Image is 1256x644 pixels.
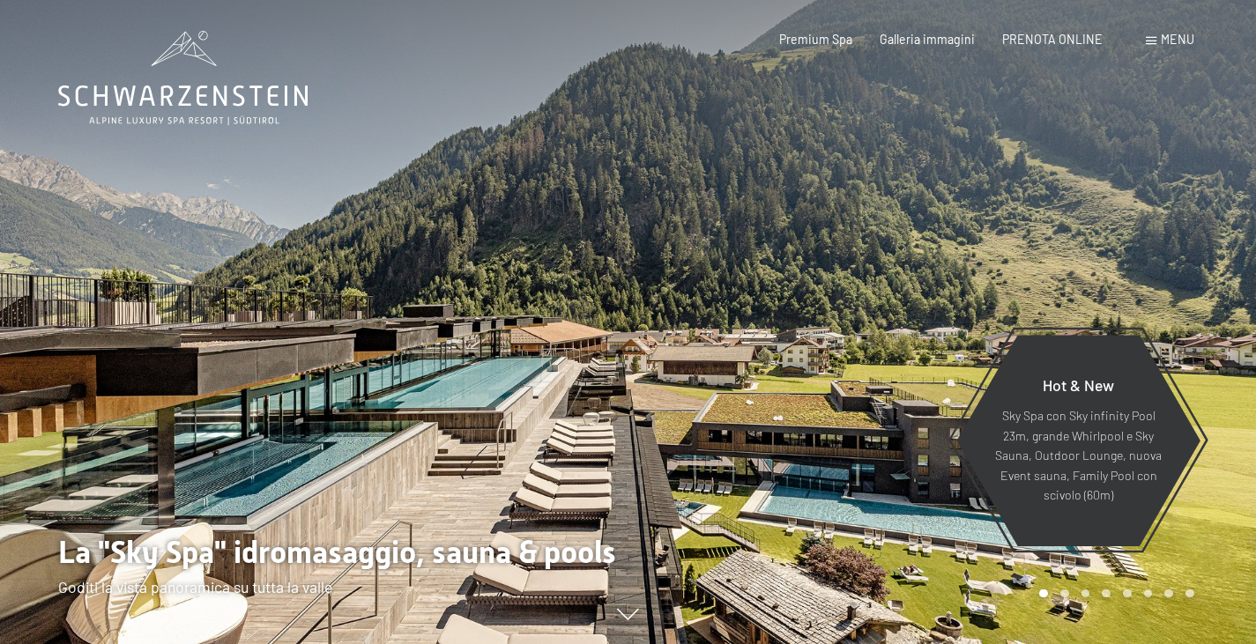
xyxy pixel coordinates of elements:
span: Menu [1161,32,1194,47]
a: PRENOTA ONLINE [1002,32,1103,47]
a: Premium Spa [779,32,852,47]
div: Carousel Page 4 [1102,589,1111,598]
div: Carousel Pagination [1033,589,1193,598]
div: Carousel Page 6 [1144,589,1153,598]
div: Carousel Page 5 [1123,589,1132,598]
a: Hot & New Sky Spa con Sky infinity Pool 23m, grande Whirlpool e Sky Sauna, Outdoor Lounge, nuova ... [955,334,1201,547]
div: Carousel Page 8 [1185,589,1194,598]
p: Sky Spa con Sky infinity Pool 23m, grande Whirlpool e Sky Sauna, Outdoor Lounge, nuova Event saun... [994,406,1163,506]
div: Carousel Page 3 [1081,589,1090,598]
div: Carousel Page 2 [1060,589,1069,598]
div: Carousel Page 1 (Current Slide) [1039,589,1048,598]
div: Carousel Page 7 [1164,589,1173,598]
a: Galleria immagini [880,32,975,47]
span: Hot & New [1043,375,1114,395]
